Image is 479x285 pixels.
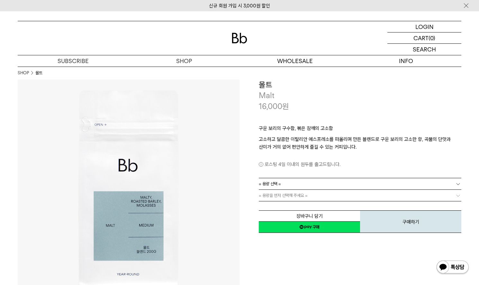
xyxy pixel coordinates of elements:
p: LOGIN [415,21,434,32]
h3: 몰트 [259,79,461,90]
span: 원 [282,102,289,111]
li: 몰트 [35,70,42,76]
a: SHOP [129,55,239,67]
button: 구매하기 [360,210,461,233]
p: INFO [350,55,461,67]
a: SHOP [18,70,29,76]
p: 구운 보리의 구수함, 볶은 참깨의 고소함 [259,124,461,135]
img: 카카오톡 채널 1:1 채팅 버튼 [436,260,469,275]
span: = 용량을 먼저 선택해 주세요 = [259,190,308,201]
a: CART (0) [387,32,461,44]
img: 로고 [232,33,247,43]
p: 고소하고 달콤한 이탈리안 에스프레소를 떠올리며 만든 블렌드로 구운 보리의 고소한 향, 곡물의 단맛과 산미가 거의 없어 편안하게 즐길 수 있는 커피입니다. [259,135,461,151]
span: = 용량 선택 = [259,178,281,189]
p: 로스팅 4일 이내의 원두를 출고드립니다. [259,161,461,168]
a: 새창 [259,221,360,233]
p: Malt [259,90,461,101]
p: CART [413,32,429,43]
a: SUBSCRIBE [18,55,129,67]
p: SEARCH [413,44,436,55]
p: 16,000 [259,101,289,112]
a: LOGIN [387,21,461,32]
button: 장바구니 담기 [259,210,360,222]
p: WHOLESALE [239,55,350,67]
a: 신규 회원 가입 시 3,000원 할인 [209,3,270,9]
p: (0) [429,32,435,43]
